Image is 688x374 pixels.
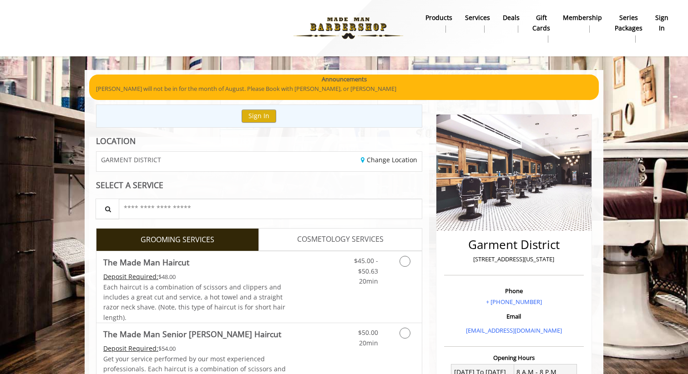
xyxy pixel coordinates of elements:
h3: Email [446,313,582,319]
b: gift cards [532,13,550,33]
b: products [425,13,452,23]
span: GARMENT DISTRICT [101,156,161,163]
p: [STREET_ADDRESS][US_STATE] [446,254,582,264]
span: $50.00 [358,328,378,337]
a: Change Location [361,155,417,164]
a: [EMAIL_ADDRESS][DOMAIN_NAME] [466,326,562,334]
a: + [PHONE_NUMBER] [486,298,542,306]
span: This service needs some Advance to be paid before we block your appointment [103,344,158,353]
a: Series packagesSeries packages [608,11,649,45]
span: 20min [359,339,378,347]
b: Deals [503,13,520,23]
b: sign in [655,13,668,33]
b: Announcements [322,75,367,84]
span: GROOMING SERVICES [141,234,214,246]
a: MembershipMembership [556,11,608,35]
button: Service Search [96,199,119,219]
b: Series packages [615,13,642,33]
a: ServicesServices [459,11,496,35]
div: SELECT A SERVICE [96,181,422,189]
p: [PERSON_NAME] will not be in for the month of August. Please Book with [PERSON_NAME], or [PERSON_... [96,84,592,94]
span: This service needs some Advance to be paid before we block your appointment [103,272,158,281]
a: Productsproducts [419,11,459,35]
button: Sign In [242,110,276,123]
a: sign insign in [649,11,675,35]
span: $45.00 - $50.63 [354,256,378,275]
b: Membership [563,13,602,23]
span: Each haircut is a combination of scissors and clippers and includes a great cut and service, a ho... [103,283,285,322]
img: Made Man Barbershop logo [286,3,411,53]
b: LOCATION [96,135,136,146]
div: $54.00 [103,344,286,354]
h2: Garment District [446,238,582,251]
a: DealsDeals [496,11,526,35]
div: $48.00 [103,272,286,282]
a: Gift cardsgift cards [526,11,556,45]
h3: Opening Hours [444,354,584,361]
b: The Made Man Senior [PERSON_NAME] Haircut [103,328,281,340]
b: Services [465,13,490,23]
span: COSMETOLOGY SERVICES [297,234,384,245]
b: The Made Man Haircut [103,256,189,269]
span: 20min [359,277,378,285]
h3: Phone [446,288,582,294]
